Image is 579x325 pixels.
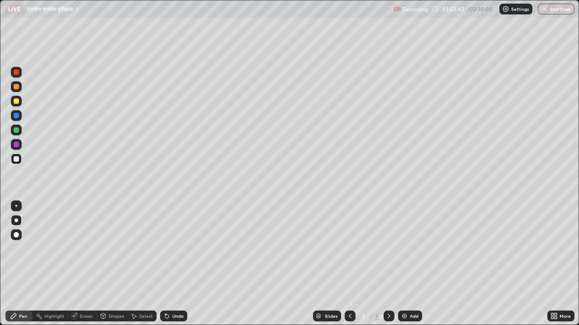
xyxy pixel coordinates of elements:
p: प्राचीन भारतीय इतिहास -1 [27,5,78,13]
div: Eraser [80,314,93,318]
div: 4 [359,313,368,319]
div: Highlight [44,314,64,318]
p: LIVE [8,5,20,13]
img: recording.375f2c34.svg [394,5,401,13]
div: Pen [19,314,27,318]
p: Recording [403,6,428,13]
div: Undo [172,314,184,318]
img: class-settings-icons [502,5,509,13]
div: Shapes [109,314,124,318]
div: 5 [375,312,380,320]
div: More [560,314,571,318]
p: Settings [511,7,529,11]
div: Add [410,314,418,318]
div: / [370,313,373,319]
img: add-slide-button [401,312,408,320]
img: end-class-cross [541,5,548,13]
div: Select [139,314,153,318]
button: End Class [538,4,574,14]
div: Slides [325,314,337,318]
